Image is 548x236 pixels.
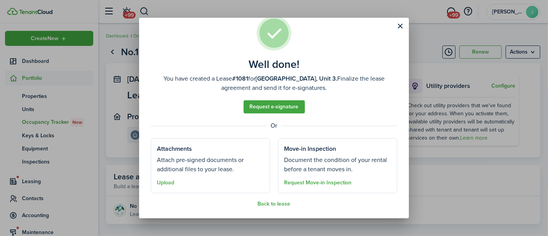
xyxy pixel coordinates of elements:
well-done-title: Well done! [249,58,299,71]
a: Request e-signature [244,100,305,113]
button: Upload [157,180,174,186]
button: Close modal [394,20,407,33]
b: [GEOGRAPHIC_DATA], Unit 3. [256,74,337,83]
well-done-section-description: Document the condition of your rental before a tenant moves in. [284,155,391,174]
b: #1081 [232,74,248,83]
well-done-description: You have created a Lease for Finalize the lease agreement and send it for e-signatures. [151,74,397,93]
button: Request Move-in Inspection [284,180,351,186]
button: Back to lease [258,201,291,207]
well-done-separator: Or [151,121,397,130]
well-done-section-title: Attachments [157,144,192,153]
well-done-section-title: Move-in Inspection [284,144,336,153]
well-done-section-description: Attach pre-signed documents or additional files to your lease. [157,155,264,174]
